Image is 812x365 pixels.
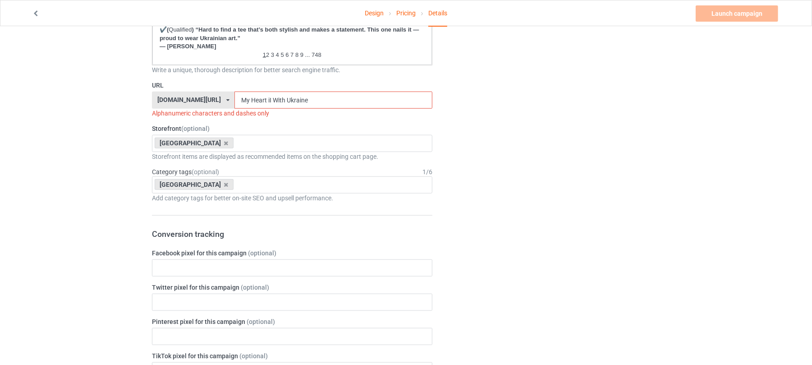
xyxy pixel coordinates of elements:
[396,0,416,26] a: Pricing
[152,351,432,360] label: TikTok pixel for this campaign
[152,283,432,292] label: Twitter pixel for this campaign
[248,249,276,257] span: (optional)
[160,26,421,42] strong: ) “Hard to find a tee that’s both stylish and makes a statement. This one nails it — proud to wea...
[428,0,447,27] div: Details
[152,124,432,133] label: Storefront
[152,194,432,203] div: Add category tags for better on-site SEO and upsell performance.
[160,26,425,42] p: Qualified
[152,81,432,90] label: URL
[247,318,275,325] span: (optional)
[422,167,432,176] div: 1 / 6
[152,167,219,176] label: Category tags
[160,26,169,33] strong: ✔️(
[155,179,234,190] div: [GEOGRAPHIC_DATA]
[192,168,219,176] span: (optional)
[155,138,234,148] div: [GEOGRAPHIC_DATA]
[365,0,384,26] a: Design
[160,51,425,60] p: 2 3 4 5 6 7 8 9 ... 748
[152,229,432,239] h3: Conversion tracking
[152,109,432,118] div: Alphanumeric characters and dashes only
[152,249,432,258] label: Facebook pixel for this campaign
[241,284,269,291] span: (optional)
[157,97,221,103] div: [DOMAIN_NAME][URL]
[263,51,266,58] u: 1
[239,352,268,360] span: (optional)
[181,125,210,132] span: (optional)
[152,317,432,326] label: Pinterest pixel for this campaign
[152,152,432,161] div: Storefront items are displayed as recommended items on the shopping cart page.
[160,43,216,50] strong: — [PERSON_NAME]
[152,65,432,74] div: Write a unique, thorough description for better search engine traffic.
